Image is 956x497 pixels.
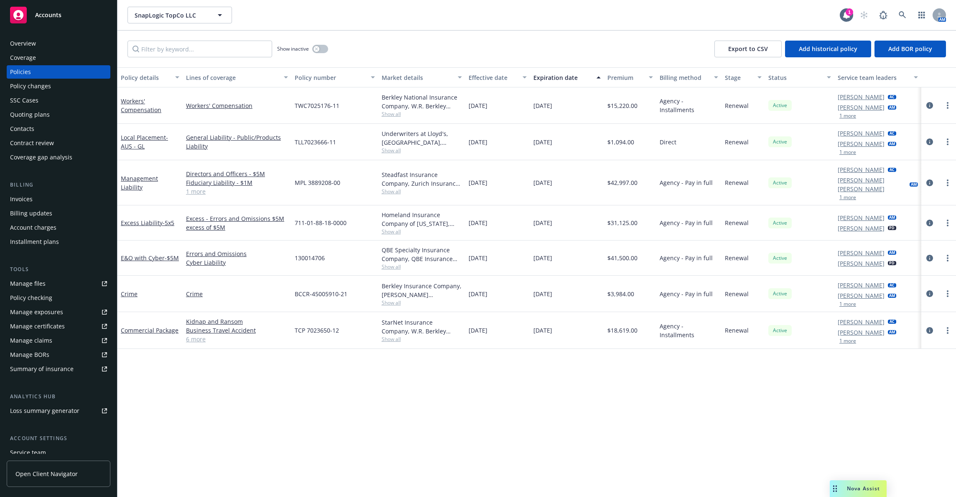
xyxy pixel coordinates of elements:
div: Lines of coverage [186,73,279,82]
div: Quoting plans [10,108,50,121]
span: [DATE] [469,218,487,227]
span: Add BOR policy [888,45,932,53]
a: Quoting plans [7,108,110,121]
a: circleInformation [925,137,935,147]
div: Status [768,73,822,82]
span: Agency - Pay in full [660,178,713,187]
span: [DATE] [533,326,552,335]
div: Manage BORs [10,348,49,361]
a: Business Travel Accident [186,326,288,335]
div: Overview [10,37,36,50]
button: Export to CSV [714,41,782,57]
a: circleInformation [925,253,935,263]
span: Renewal [725,326,749,335]
span: Manage exposures [7,305,110,319]
a: Crime [121,290,138,298]
span: - $5M [165,254,179,262]
span: Active [772,254,788,262]
span: Show all [382,188,462,195]
div: Berkley Insurance Company, [PERSON_NAME] Corporation [382,282,462,299]
span: Show all [382,110,462,118]
a: Directors and Officers - $5M [186,169,288,178]
span: TLL7023666-11 [295,138,336,146]
span: [DATE] [469,326,487,335]
a: Search [894,7,911,23]
a: circleInformation [925,178,935,188]
a: more [943,325,953,336]
div: Service team leaders [838,73,909,82]
button: 1 more [839,195,856,200]
a: circleInformation [925,218,935,228]
a: Manage certificates [7,320,110,333]
div: Analytics hub [7,392,110,401]
a: [PERSON_NAME] [838,103,885,112]
div: Account charges [10,221,56,234]
span: [DATE] [533,289,552,298]
div: Contacts [10,122,34,136]
div: SSC Cases [10,94,38,107]
a: Invoices [7,192,110,206]
button: Lines of coverage [183,67,291,87]
a: [PERSON_NAME] [838,92,885,101]
span: Open Client Navigator [15,469,78,478]
div: Manage certificates [10,320,65,333]
span: $1,094.00 [607,138,634,146]
a: Errors and Omissions [186,249,288,258]
span: Renewal [725,101,749,110]
div: Coverage gap analysis [10,151,72,164]
span: Show all [382,263,462,270]
button: Effective date [465,67,530,87]
a: more [943,137,953,147]
a: Contract review [7,136,110,150]
a: SSC Cases [7,94,110,107]
span: [DATE] [533,101,552,110]
span: Show all [382,147,462,154]
button: Nova Assist [830,480,887,497]
span: Active [772,102,788,109]
button: 1 more [839,302,856,307]
input: Filter by keyword... [127,41,272,57]
div: Market details [382,73,453,82]
div: Billing [7,181,110,189]
span: Active [772,179,788,187]
div: Billing updates [10,207,52,220]
a: Start snowing [856,7,872,23]
div: Homeland Insurance Company of [US_STATE], Intact Insurance [382,210,462,228]
div: Service team [10,446,46,459]
span: Renewal [725,289,749,298]
a: Policies [7,65,110,79]
span: Agency - Installments [660,97,718,114]
a: Switch app [913,7,930,23]
a: [PERSON_NAME] [838,139,885,148]
a: Report a Bug [875,7,892,23]
div: Invoices [10,192,33,206]
a: Loss summary generator [7,404,110,418]
button: 1 more [839,338,856,343]
a: Commercial Package [121,326,178,334]
button: 1 more [839,113,856,118]
span: Direct [660,138,676,146]
span: [DATE] [469,254,487,262]
a: more [943,289,953,299]
a: [PERSON_NAME] [838,224,885,233]
a: [PERSON_NAME] [838,248,885,257]
a: 6 more [186,335,288,343]
a: [PERSON_NAME] [838,165,885,174]
span: [DATE] [533,138,552,146]
span: Show all [382,336,462,343]
span: - 5x5 [163,219,174,227]
button: Service team leaders [834,67,921,87]
span: [DATE] [469,138,487,146]
span: [DATE] [469,289,487,298]
a: more [943,100,953,110]
div: QBE Specialty Insurance Company, QBE Insurance Group [382,246,462,263]
div: Stage [725,73,752,82]
a: [PERSON_NAME] [838,259,885,268]
a: E&O with Cyber [121,254,179,262]
div: Tools [7,265,110,274]
a: Installment plans [7,235,110,248]
a: Excess - Errors and Omissions $5M excess of $5M [186,214,288,232]
div: Manage claims [10,334,52,347]
button: Billing method [656,67,721,87]
a: General Liability - Public/Products Liability [186,133,288,151]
